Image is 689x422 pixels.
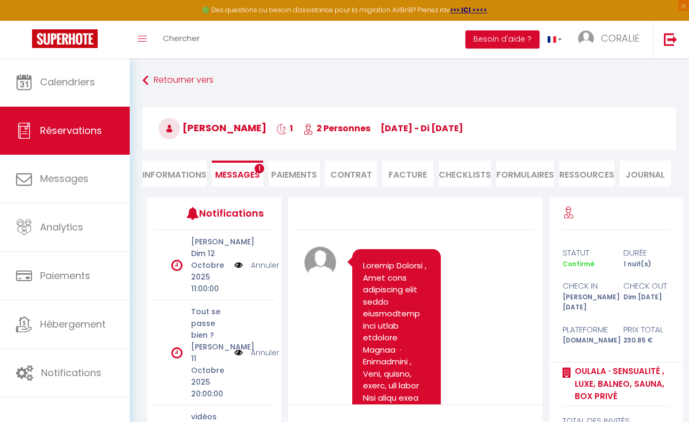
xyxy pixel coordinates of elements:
[41,366,101,379] span: Notifications
[155,21,208,58] a: Chercher
[616,246,677,259] div: durée
[199,201,249,225] h3: Notifications
[559,161,614,187] li: Ressources
[40,75,95,89] span: Calendriers
[215,169,260,181] span: Messages
[571,365,670,403] a: Oulala · Sensualité , Luxe, balneo, sauna, box privé
[142,71,676,90] a: Retourner vers
[616,259,677,269] div: 1 nuit(s)
[40,317,106,331] span: Hébergement
[616,280,677,292] div: check out
[556,246,616,259] div: statut
[255,164,264,173] span: 1
[191,236,227,248] p: [PERSON_NAME]
[381,122,463,134] span: [DATE] - di [DATE]
[616,336,677,346] div: 230.85 €
[578,30,594,46] img: ...
[556,292,616,313] div: [PERSON_NAME] [DATE]
[163,33,200,44] span: Chercher
[664,33,677,46] img: logout
[40,124,102,137] span: Réservations
[268,161,320,187] li: Paiements
[40,220,83,234] span: Analytics
[325,161,376,187] li: Contrat
[303,122,370,134] span: 2 Personnes
[439,161,491,187] li: CHECKLISTS
[234,347,243,359] img: NO IMAGE
[32,29,98,48] img: Super Booking
[159,121,266,134] span: [PERSON_NAME]
[304,246,336,278] img: avatar.png
[496,161,554,187] li: FORMULAIRES
[563,259,595,268] span: Confirmé
[251,259,279,271] a: Annuler
[142,161,207,187] li: Informations
[616,292,677,313] div: Dim [DATE]
[570,21,653,58] a: ... CORALIE
[40,269,90,282] span: Paiements
[191,306,227,341] p: Tout se passe bien ?
[556,336,616,346] div: [DOMAIN_NAME]
[382,161,433,187] li: Facture
[40,172,89,185] span: Messages
[616,323,677,336] div: Prix total
[191,248,227,294] p: Dim 12 Octobre 2025 11:00:00
[556,323,616,336] div: Plateforme
[234,259,243,271] img: NO IMAGE
[450,5,487,14] a: >>> ICI <<<<
[276,122,293,134] span: 1
[191,341,227,400] p: [PERSON_NAME] 11 Octobre 2025 20:00:00
[601,31,639,45] span: CORALIE
[620,161,671,187] li: Journal
[465,30,540,49] button: Besoin d'aide ?
[556,280,616,292] div: check in
[251,347,279,359] a: Annuler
